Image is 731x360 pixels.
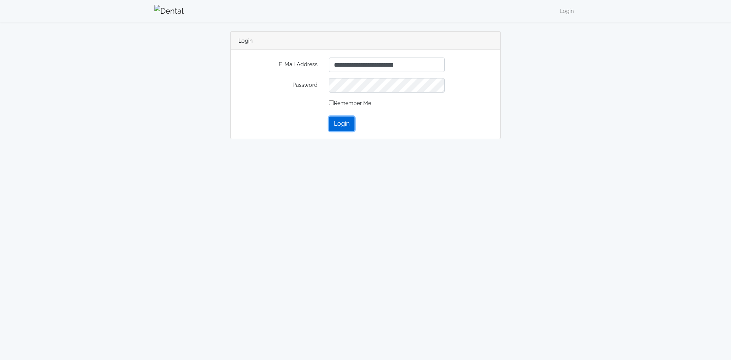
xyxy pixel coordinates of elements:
div: Login [231,32,500,50]
a: Login [557,3,577,18]
input: Remember Me [329,100,334,105]
label: Remember Me [329,99,371,107]
button: Login [329,117,354,131]
label: E-Mail Address [238,58,323,72]
img: Dental Whale Logo [154,5,184,17]
label: Password [238,78,323,93]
